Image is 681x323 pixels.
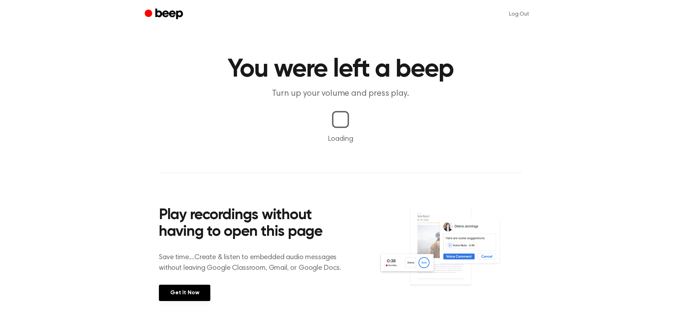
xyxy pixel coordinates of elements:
[159,285,210,301] a: Get It Now
[145,7,185,21] a: Beep
[9,134,672,144] p: Loading
[159,207,350,241] h2: Play recordings without having to open this page
[204,88,477,100] p: Turn up your volume and press play.
[378,205,522,300] img: Voice Comments on Docs and Recording Widget
[159,57,522,82] h1: You were left a beep
[159,252,350,273] p: Save time....Create & listen to embedded audio messages without leaving Google Classroom, Gmail, ...
[502,6,536,23] a: Log Out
